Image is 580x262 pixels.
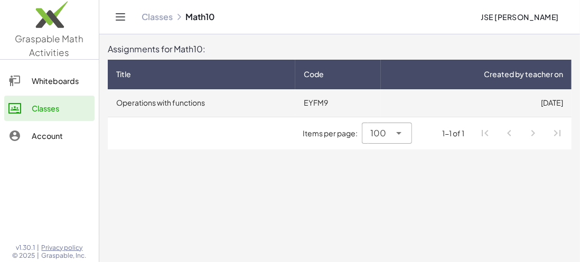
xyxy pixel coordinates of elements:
div: Assignments for Math10: [108,43,572,55]
button: Jse [PERSON_NAME] [472,7,567,26]
span: Code [304,69,324,80]
button: Toggle navigation [112,8,129,25]
a: Account [4,123,95,148]
span: Graspable Math Activities [15,33,84,58]
span: v1.30.1 [16,244,35,252]
span: | [38,244,40,252]
div: Classes [32,102,90,115]
div: 1-1 of 1 [443,128,465,139]
td: [DATE] [381,89,572,117]
a: Privacy policy [42,244,87,252]
div: Whiteboards [32,74,90,87]
a: Classes [142,12,173,22]
span: Created by teacher on [484,69,563,80]
span: Graspable, Inc. [42,251,87,260]
a: Whiteboards [4,68,95,93]
span: Items per page: [303,128,362,139]
nav: Pagination Navigation [473,121,569,146]
span: © 2025 [13,251,35,260]
span: Jse [PERSON_NAME] [481,12,559,22]
span: 100 [370,127,386,139]
div: Account [32,129,90,142]
td: Operations with functions [108,89,295,117]
td: EYFM9 [295,89,381,117]
a: Classes [4,96,95,121]
span: | [38,251,40,260]
span: Title [116,69,131,80]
